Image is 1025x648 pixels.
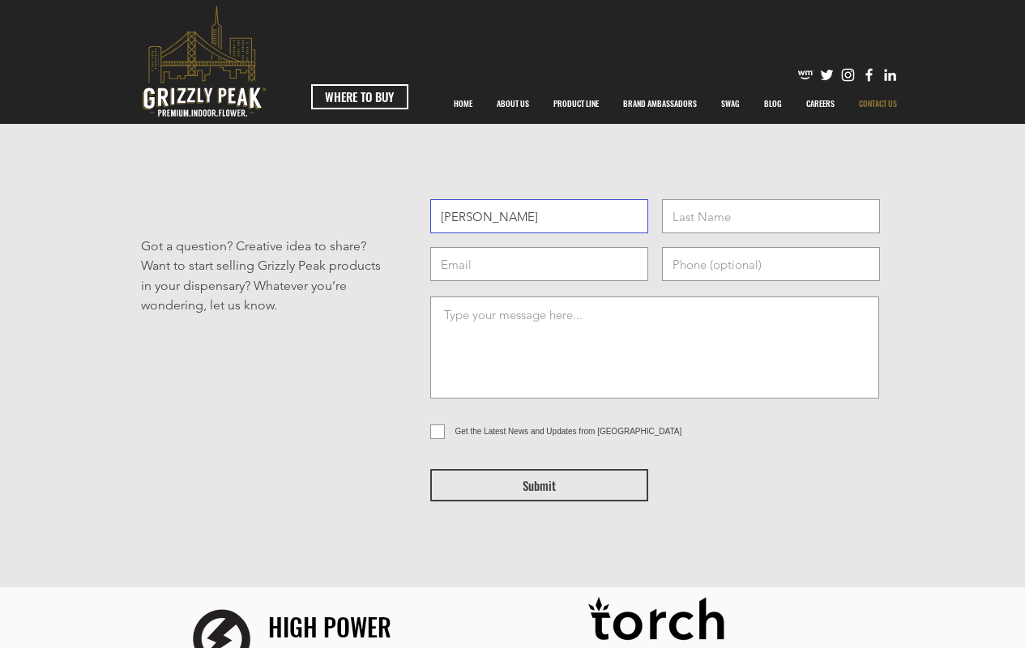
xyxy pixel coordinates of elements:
[713,83,748,124] p: SWAG
[752,83,794,124] a: BLOG
[141,238,366,254] span: Got a question? Creative idea to share?
[325,88,394,105] span: WHERE TO BUY
[268,608,391,645] span: HIGH POWER
[141,258,381,313] span: Want to start selling Grizzly Peak products in your dispensary? Whatever you’re wondering, let us...
[839,66,856,83] img: Instagram
[455,427,682,436] span: Get the Latest News and Updates from [GEOGRAPHIC_DATA]
[798,83,843,124] p: CAREERS
[442,83,909,124] nav: Site
[882,66,899,83] img: Likedin
[523,477,556,494] span: Submit
[794,83,847,124] a: CAREERS
[662,247,880,281] input: Phone (optional)
[797,66,814,83] img: weedmaps
[797,66,899,83] ul: Social Bar
[709,83,752,124] a: SWAG
[442,83,485,124] a: HOME
[851,83,905,124] p: CONTACT US
[611,83,709,124] div: BRAND AMBASSADORS
[615,83,705,124] p: BRAND AMBASSADORS
[847,83,909,124] a: CONTACT US
[541,83,611,124] a: PRODUCT LINE
[818,66,835,83] img: Twitter
[430,469,648,501] button: Submit
[311,84,408,109] a: WHERE TO BUY
[861,66,878,83] img: Facebook
[430,247,648,281] input: Email
[485,83,541,124] a: ABOUT US
[430,199,648,233] input: First Name
[756,83,790,124] p: BLOG
[143,6,266,117] svg: premium-indoor-flower
[446,83,480,124] p: HOME
[662,199,880,233] input: Last Name
[545,83,607,124] p: PRODUCT LINE
[489,83,537,124] p: ABOUT US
